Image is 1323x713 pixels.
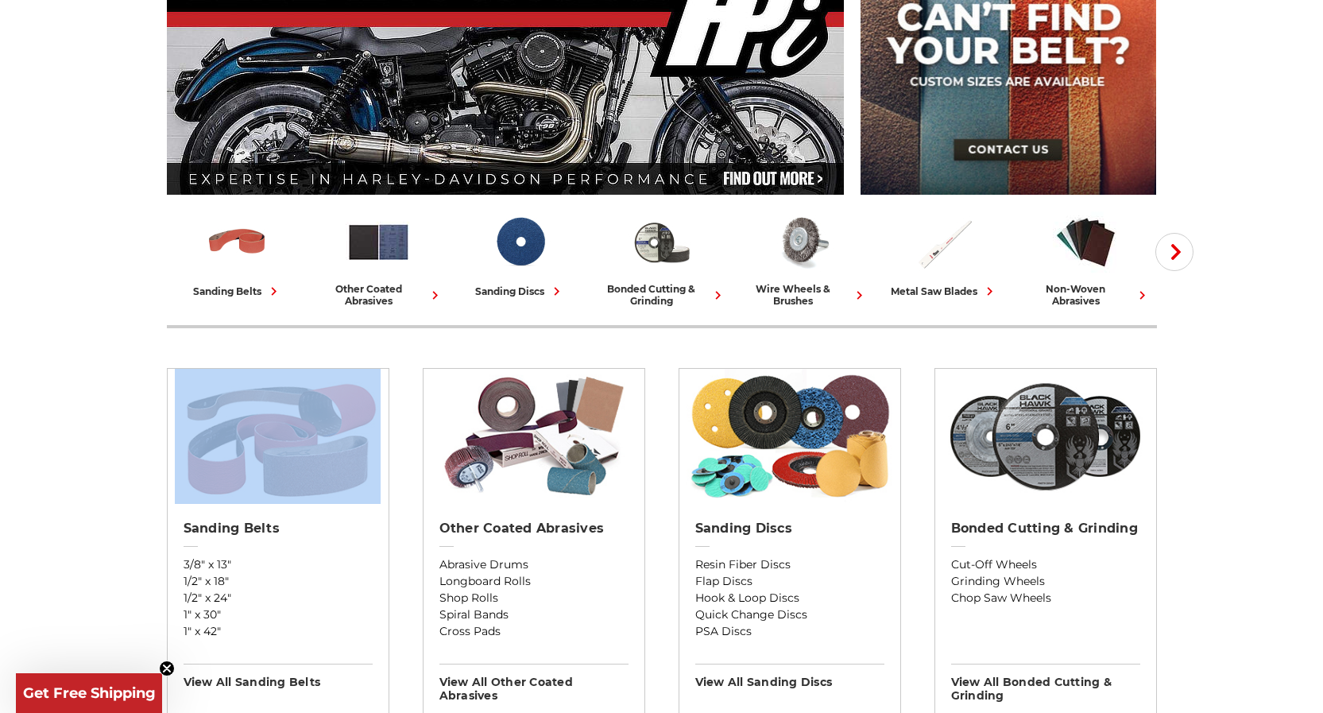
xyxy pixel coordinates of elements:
img: Sanding Belts [204,209,270,275]
h2: Bonded Cutting & Grinding [951,521,1140,537]
h3: View All sanding discs [695,664,884,689]
div: sanding belts [193,283,282,300]
a: wire wheels & brushes [739,209,868,307]
a: Chop Saw Wheels [951,590,1140,606]
img: Metal Saw Blades [911,209,977,275]
a: sanding discs [456,209,585,300]
img: Sanding Discs [687,369,892,504]
a: bonded cutting & grinding [598,209,726,307]
img: Other Coated Abrasives [431,369,636,504]
div: non-woven abrasives [1022,283,1151,307]
span: Get Free Shipping [23,684,156,702]
a: Resin Fiber Discs [695,556,884,573]
div: Get Free ShippingClose teaser [16,673,162,713]
h3: View All bonded cutting & grinding [951,664,1140,703]
a: Abrasive Drums [439,556,629,573]
div: sanding discs [475,283,565,300]
img: Other Coated Abrasives [346,209,412,275]
h2: Sanding Discs [695,521,884,537]
img: Bonded Cutting & Grinding [942,369,1148,504]
h3: View All other coated abrasives [439,664,629,703]
button: Next [1155,233,1193,271]
a: PSA Discs [695,623,884,640]
a: Longboard Rolls [439,573,629,590]
div: metal saw blades [891,283,998,300]
h2: Other Coated Abrasives [439,521,629,537]
a: sanding belts [173,209,302,300]
div: bonded cutting & grinding [598,283,726,307]
a: Cross Pads [439,623,629,640]
a: 1" x 42" [184,623,373,640]
a: 1/2" x 24" [184,590,373,606]
a: Quick Change Discs [695,606,884,623]
a: Spiral Bands [439,606,629,623]
img: Sanding Belts [175,369,381,504]
a: non-woven abrasives [1022,209,1151,307]
a: metal saw blades [880,209,1009,300]
a: Shop Rolls [439,590,629,606]
h2: Sanding Belts [184,521,373,537]
div: other coated abrasives [315,283,443,307]
a: Flap Discs [695,573,884,590]
a: 1" x 30" [184,606,373,623]
img: Non-woven Abrasives [1053,209,1119,275]
img: Sanding Discs [487,209,553,275]
a: Cut-Off Wheels [951,556,1140,573]
a: Grinding Wheels [951,573,1140,590]
a: 3/8" x 13" [184,556,373,573]
img: Wire Wheels & Brushes [770,209,836,275]
a: other coated abrasives [315,209,443,307]
img: Bonded Cutting & Grinding [629,209,694,275]
a: 1/2" x 18" [184,573,373,590]
a: Hook & Loop Discs [695,590,884,606]
button: Close teaser [159,661,175,676]
div: wire wheels & brushes [739,283,868,307]
h3: View All sanding belts [184,664,373,689]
